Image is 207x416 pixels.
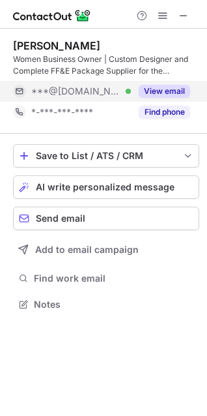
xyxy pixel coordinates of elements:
button: Reveal Button [139,85,190,98]
div: Save to List / ATS / CRM [36,151,176,161]
span: ***@[DOMAIN_NAME] [31,85,121,97]
div: [PERSON_NAME] [13,39,100,52]
div: Women Business Owner | Custom Designer and Complete FF&E Package Supplier for the Hospitality Ind... [13,53,199,77]
button: Send email [13,207,199,230]
span: Send email [36,213,85,224]
span: Notes [34,299,194,310]
span: Add to email campaign [35,245,139,255]
button: Reveal Button [139,106,190,119]
span: Find work email [34,273,194,284]
span: AI write personalized message [36,182,174,192]
button: save-profile-one-click [13,144,199,168]
img: ContactOut v5.3.10 [13,8,91,23]
button: Notes [13,295,199,314]
button: AI write personalized message [13,175,199,199]
button: Find work email [13,269,199,288]
button: Add to email campaign [13,238,199,261]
